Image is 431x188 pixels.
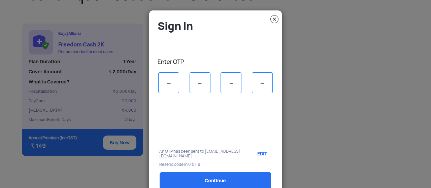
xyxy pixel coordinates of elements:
a: EDIT [251,145,271,162]
p: Enter OTP [158,58,277,66]
input: - [158,72,179,93]
input: - [221,72,241,93]
img: close [270,15,278,23]
input: - [190,72,210,93]
p: An OTP has been sent to [EMAIL_ADDRESS][DOMAIN_NAME] [159,149,240,158]
input: - [252,72,273,93]
h4: Sign In [158,19,277,33]
p: Resend code in 0:51 s [159,162,272,167]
